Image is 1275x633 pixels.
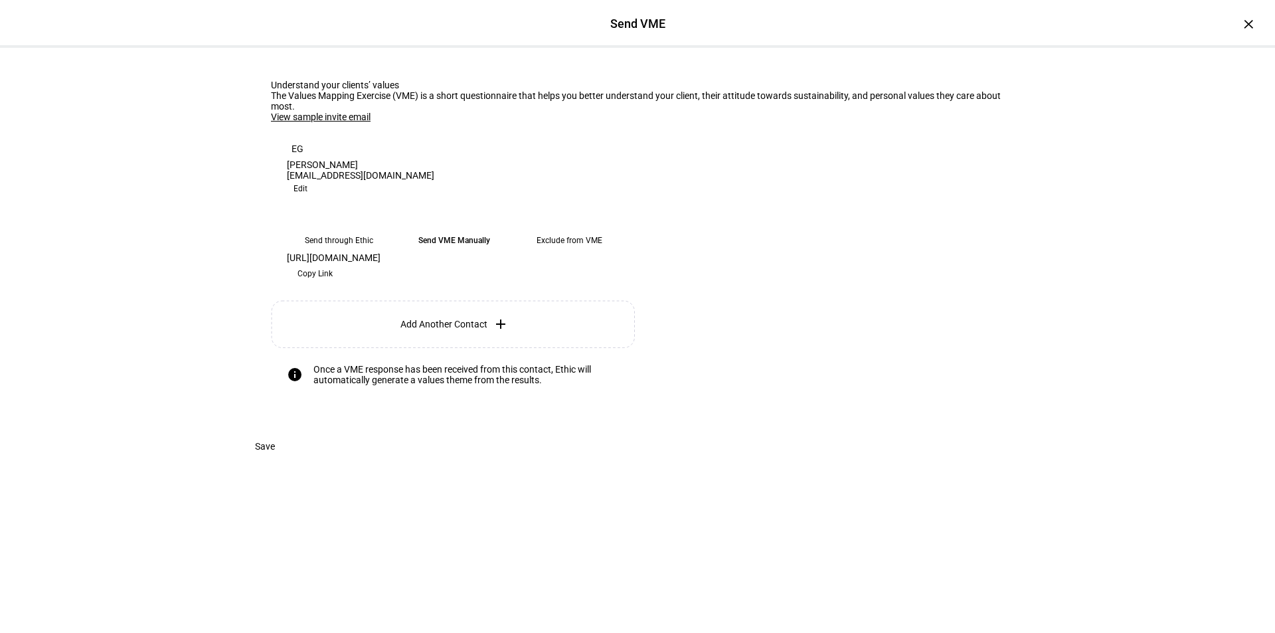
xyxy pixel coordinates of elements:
button: Edit [287,181,314,197]
div: Understand your clients’ values [271,80,1004,90]
eth-mega-radio-button: Send through Ethic [287,228,392,252]
span: Copy Link [297,263,333,284]
div: The Values Mapping Exercise (VME) is a short questionnaire that helps you better understand your ... [271,90,1004,112]
mat-icon: add [493,316,509,332]
div: Once a VME response has been received from this contact, Ethic will automatically generate a valu... [313,364,622,385]
span: Save [255,433,275,460]
eth-mega-radio-button: Exclude from VME [517,228,622,252]
button: Copy Link [287,263,343,284]
span: Add Another Contact [400,319,487,329]
span: Edit [294,181,307,197]
button: Save [239,433,291,460]
div: [URL][DOMAIN_NAME] [287,252,622,263]
div: EG [287,138,308,159]
mat-icon: info [287,367,303,383]
div: × [1238,13,1259,35]
a: View sample invite email [271,112,371,122]
div: [PERSON_NAME] [287,159,622,170]
div: [EMAIL_ADDRESS][DOMAIN_NAME] [287,170,622,181]
eth-mega-radio-button: Send VME Manually [402,228,506,252]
